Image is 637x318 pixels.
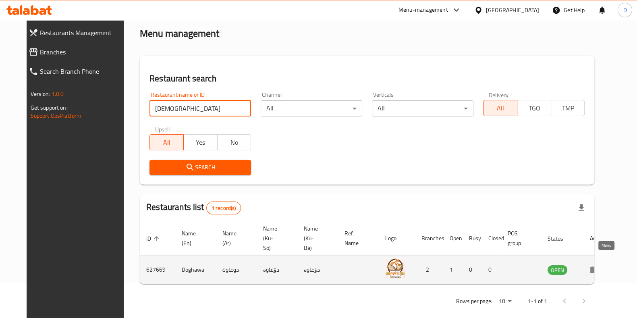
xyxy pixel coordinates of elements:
td: دۆغاوە [297,256,338,284]
span: Branches [40,47,127,57]
span: Name (Ku-So) [263,224,288,253]
span: Search [156,162,245,173]
th: Logo [379,221,415,256]
div: Export file [572,198,591,218]
span: ID [146,234,162,243]
td: 627669 [140,256,175,284]
span: Name (Ku-Ba) [304,224,328,253]
span: POS group [508,229,531,248]
span: 1.0.0 [52,89,64,99]
button: Search [149,160,251,175]
a: Branches [22,42,133,62]
td: 1 [443,256,463,284]
span: 1 record(s) [207,204,241,212]
h2: Restaurant search [149,73,585,85]
img: Doghawa [385,258,405,278]
h2: Menu management [140,27,219,40]
span: Search Branch Phone [40,67,127,76]
span: Version: [31,89,50,99]
button: Yes [183,134,218,150]
h2: Restaurants list [146,201,241,214]
p: 1-1 of 1 [527,296,547,306]
label: Delivery [489,92,509,98]
th: Closed [482,221,501,256]
div: All [261,100,362,116]
span: Yes [187,137,214,148]
div: [GEOGRAPHIC_DATA] [486,6,539,15]
span: TGO [521,102,548,114]
td: 0 [482,256,501,284]
th: Branches [415,221,443,256]
span: Get support on: [31,102,68,113]
td: 2 [415,256,443,284]
span: Name (Ar) [222,229,247,248]
span: Name (En) [182,229,206,248]
button: TMP [551,100,585,116]
span: No [221,137,248,148]
span: OPEN [548,266,567,275]
span: All [153,137,181,148]
th: Open [443,221,463,256]
td: دۆغاوە [257,256,297,284]
div: Total records count [206,202,241,214]
a: Restaurants Management [22,23,133,42]
div: Menu-management [398,5,448,15]
div: All [372,100,473,116]
td: Doghawa [175,256,216,284]
th: Action [583,221,611,256]
button: TGO [517,100,551,116]
td: دوغاوة [216,256,257,284]
span: D [623,6,627,15]
table: enhanced table [140,221,611,284]
span: Restaurants Management [40,28,127,37]
button: All [483,100,517,116]
button: All [149,134,184,150]
div: Rows per page: [495,295,515,308]
a: Support.OpsPlatform [31,110,82,121]
span: All [487,102,514,114]
span: TMP [554,102,582,114]
th: Busy [463,221,482,256]
td: 0 [463,256,482,284]
input: Search for restaurant name or ID.. [149,100,251,116]
a: Search Branch Phone [22,62,133,81]
div: OPEN [548,265,567,275]
label: Upsell [155,126,170,132]
span: Status [548,234,574,243]
p: Rows per page: [456,296,492,306]
span: Ref. Name [344,229,369,248]
button: No [217,134,251,150]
